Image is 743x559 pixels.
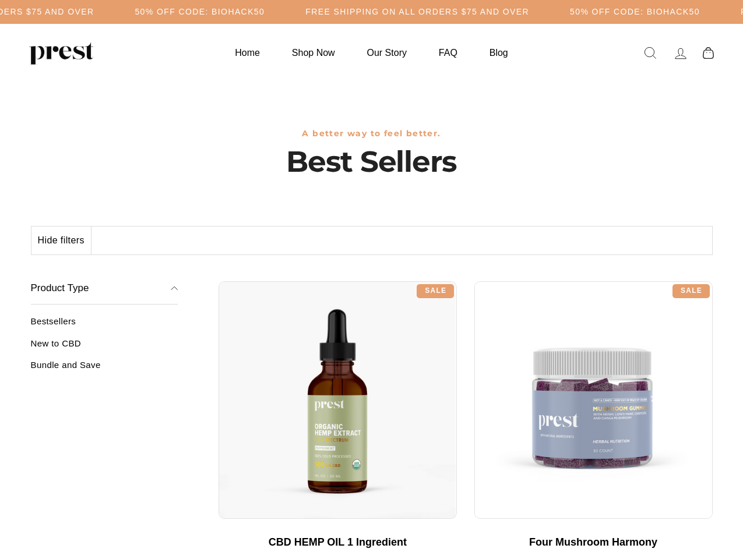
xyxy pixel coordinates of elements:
[31,273,178,305] button: Product Type
[31,227,91,254] button: Hide filters
[135,7,265,17] h5: 50% OFF CODE: BIOHACK50
[305,7,529,17] h5: Free Shipping on all orders $75 and over
[417,284,454,298] div: Sale
[31,338,178,358] a: New to CBD
[672,284,710,298] div: Sale
[230,536,445,549] div: CBD HEMP OIL 1 Ingredient
[29,41,93,65] img: PREST ORGANICS
[31,316,178,335] a: Bestsellers
[277,41,350,64] a: Shop Now
[31,360,178,379] a: Bundle and Save
[486,536,701,549] div: Four Mushroom Harmony
[424,41,472,64] a: FAQ
[570,7,700,17] h5: 50% OFF CODE: BIOHACK50
[31,144,713,179] h1: Best Sellers
[475,41,523,64] a: Blog
[31,129,713,139] h3: A better way to feel better.
[353,41,421,64] a: Our Story
[220,41,274,64] a: Home
[220,41,522,64] ul: Primary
